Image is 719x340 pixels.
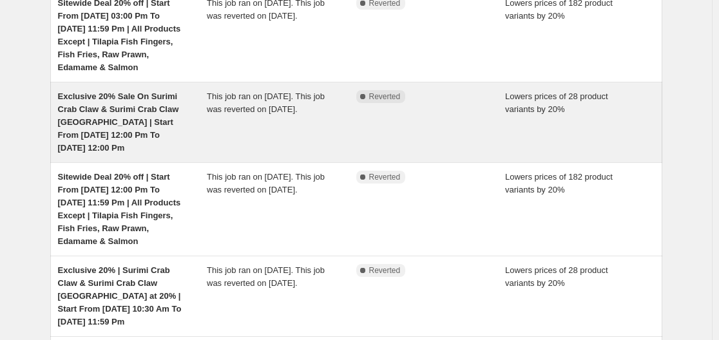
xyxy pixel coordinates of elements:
span: Reverted [369,91,401,102]
span: Exclusive 20% | Surimi Crab Claw & Surimi Crab Claw [GEOGRAPHIC_DATA] at 20% | Start From [DATE] ... [58,265,182,326]
span: This job ran on [DATE]. This job was reverted on [DATE]. [207,91,325,114]
span: Reverted [369,265,401,276]
span: Lowers prices of 182 product variants by 20% [505,172,613,194]
span: Lowers prices of 28 product variants by 20% [505,265,608,288]
span: Reverted [369,172,401,182]
span: This job ran on [DATE]. This job was reverted on [DATE]. [207,265,325,288]
span: Sitewide Deal 20% off | Start From [DATE] 12:00 Pm To [DATE] 11:59 Pm | All Products Except | Til... [58,172,181,246]
span: This job ran on [DATE]. This job was reverted on [DATE]. [207,172,325,194]
span: Exclusive 20% Sale On Surimi Crab Claw & Surimi Crab Claw [GEOGRAPHIC_DATA] | Start From [DATE] 1... [58,91,179,153]
span: Lowers prices of 28 product variants by 20% [505,91,608,114]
